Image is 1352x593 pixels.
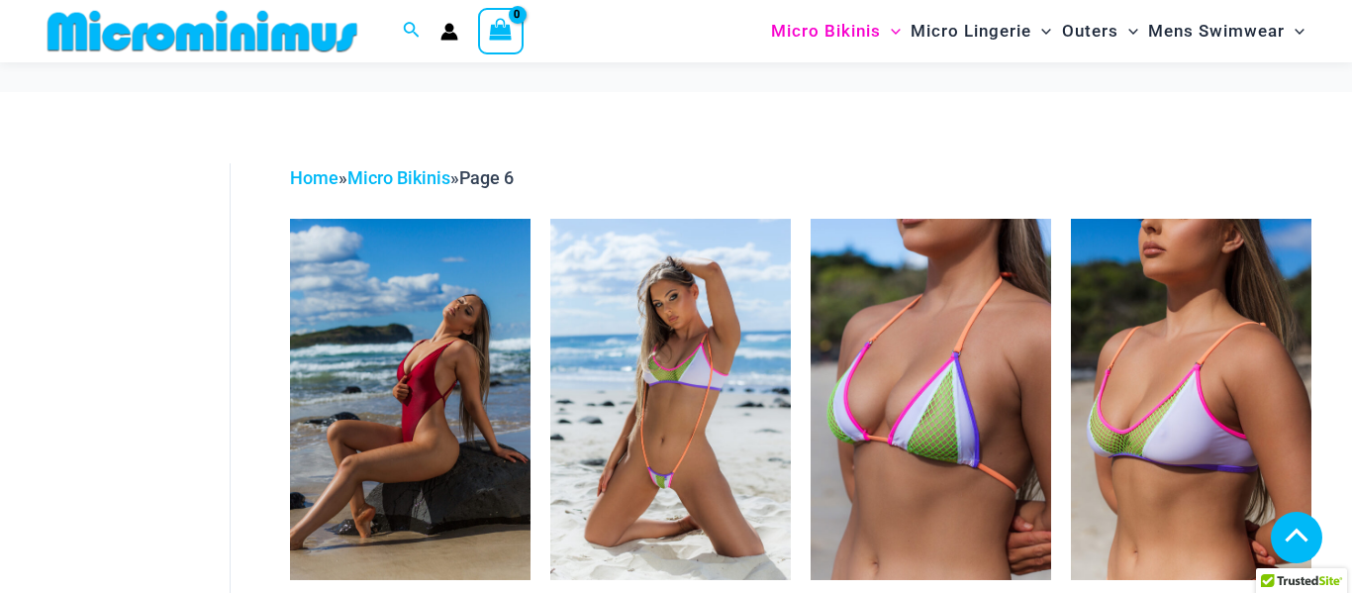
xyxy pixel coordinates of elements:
iframe: TrustedSite Certified [49,148,228,544]
a: View Shopping Cart, empty [478,8,524,53]
span: Menu Toggle [1031,6,1051,56]
a: Micro BikinisMenu ToggleMenu Toggle [766,6,906,56]
a: Reckless Neon Crush Lime Crush 349 Crop Top 4561 Sling 05Reckless Neon Crush Lime Crush 349 Crop ... [550,219,791,580]
span: Outers [1062,6,1118,56]
a: Reckless Neon Crush Lime Crush 306 Tri Top 01Reckless Neon Crush Lime Crush 306 Tri Top 296 Cheek... [811,219,1051,580]
span: Mens Swimwear [1148,6,1285,56]
img: MM SHOP LOGO FLAT [40,9,365,53]
a: Home [290,167,338,188]
a: Search icon link [403,19,421,44]
img: Reckless Neon Crush Lime Crush 349 Crop Top 4561 Sling 05 [550,219,791,580]
a: Micro LingerieMenu ToggleMenu Toggle [906,6,1056,56]
a: Account icon link [440,23,458,41]
span: » » [290,167,514,188]
a: Thunder Burnt Red 8931 One piece 10Thunder Orient Blue 8931 One piece 10Thunder Orient Blue 8931 ... [290,219,531,580]
a: Mens SwimwearMenu ToggleMenu Toggle [1143,6,1309,56]
span: Menu Toggle [1118,6,1138,56]
span: Menu Toggle [1285,6,1304,56]
img: Reckless Neon Crush Lime Crush 349 Crop Top 01 [1071,219,1311,580]
img: Thunder Burnt Red 8931 One piece 10 [290,219,531,580]
img: Reckless Neon Crush Lime Crush 306 Tri Top 01 [811,219,1051,580]
span: Page 6 [459,167,514,188]
a: Micro Bikinis [347,167,450,188]
a: OutersMenu ToggleMenu Toggle [1057,6,1143,56]
span: Micro Lingerie [911,6,1031,56]
a: Reckless Neon Crush Lime Crush 349 Crop Top 01Reckless Neon Crush Lime Crush 349 Crop Top 02Reckl... [1071,219,1311,580]
span: Micro Bikinis [771,6,881,56]
span: Menu Toggle [881,6,901,56]
nav: Site Navigation [763,3,1312,59]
